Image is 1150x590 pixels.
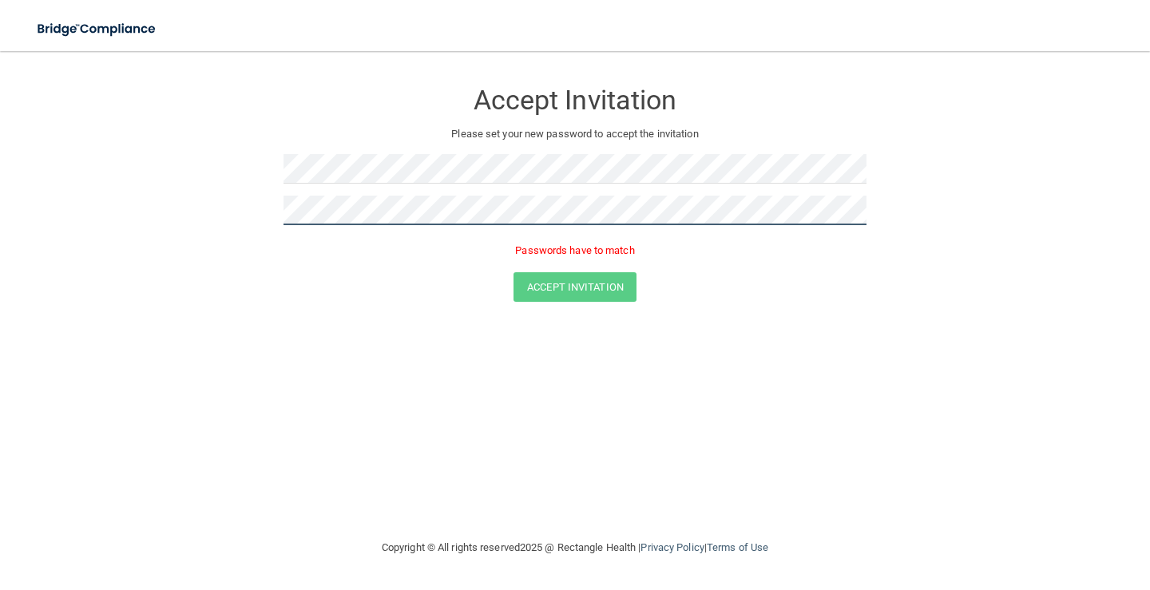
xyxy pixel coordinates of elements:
[707,541,768,553] a: Terms of Use
[284,241,866,260] p: Passwords have to match
[514,272,636,302] button: Accept Invitation
[640,541,704,553] a: Privacy Policy
[284,85,866,115] h3: Accept Invitation
[24,13,171,46] img: bridge_compliance_login_screen.278c3ca4.svg
[284,522,866,573] div: Copyright © All rights reserved 2025 @ Rectangle Health | |
[295,125,855,144] p: Please set your new password to accept the invitation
